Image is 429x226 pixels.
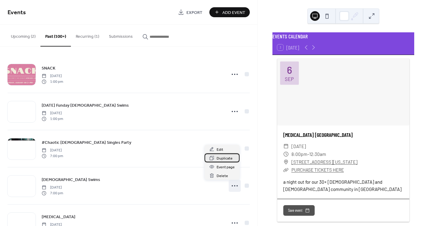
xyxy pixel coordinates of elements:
span: Add Event [222,9,245,16]
a: #Chaotic [DEMOGRAPHIC_DATA] Singles Party [42,139,131,146]
span: 1:00 pm [42,79,63,84]
span: 8:00pm [291,150,307,158]
a: [MEDICAL_DATA] [GEOGRAPHIC_DATA] [283,131,353,138]
div: Sep [285,76,294,82]
a: PURCHASE TICKETS HERE [291,167,344,173]
a: [DEMOGRAPHIC_DATA] Swims [42,176,100,183]
a: [MEDICAL_DATA] [42,213,75,220]
span: - [307,150,309,158]
span: Events [8,7,26,18]
button: Past (100+) [40,24,71,47]
span: 12:30am [309,150,326,158]
div: ​ [283,142,289,150]
span: 7:00 pm [42,153,63,159]
span: Duplicate [217,155,233,162]
a: SNACK [42,65,56,72]
span: 7:00 pm [42,190,63,196]
span: Export [186,9,202,16]
div: ​ [283,150,289,158]
div: 6 [287,65,292,75]
div: ​ [283,166,289,174]
button: Save event [283,205,315,216]
button: Add Event [209,7,250,17]
span: [DATE] [291,142,306,150]
span: [DATE] [42,148,63,153]
span: [DATE] [42,185,63,190]
a: [STREET_ADDRESS][US_STATE] [291,158,357,166]
div: ​ [283,158,289,166]
a: [DATE] Funday [DEMOGRAPHIC_DATA] Swims [42,102,129,109]
span: Delete [217,173,228,179]
span: Edit [217,147,223,153]
span: Event page [217,164,235,170]
button: Recurring (1) [71,24,104,46]
button: Submissions [104,24,138,46]
button: Upcoming (2) [6,24,40,46]
span: 1:00 pm [42,116,63,121]
div: EVENTS CALENDAR [272,32,414,40]
span: [MEDICAL_DATA] [42,214,75,220]
span: [DATE] [42,73,63,79]
div: a night out for our 30+ [DEMOGRAPHIC_DATA] and [DEMOGRAPHIC_DATA] community in [GEOGRAPHIC_DATA] [277,179,409,192]
a: Export [173,7,207,17]
span: [DATE] [42,111,63,116]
